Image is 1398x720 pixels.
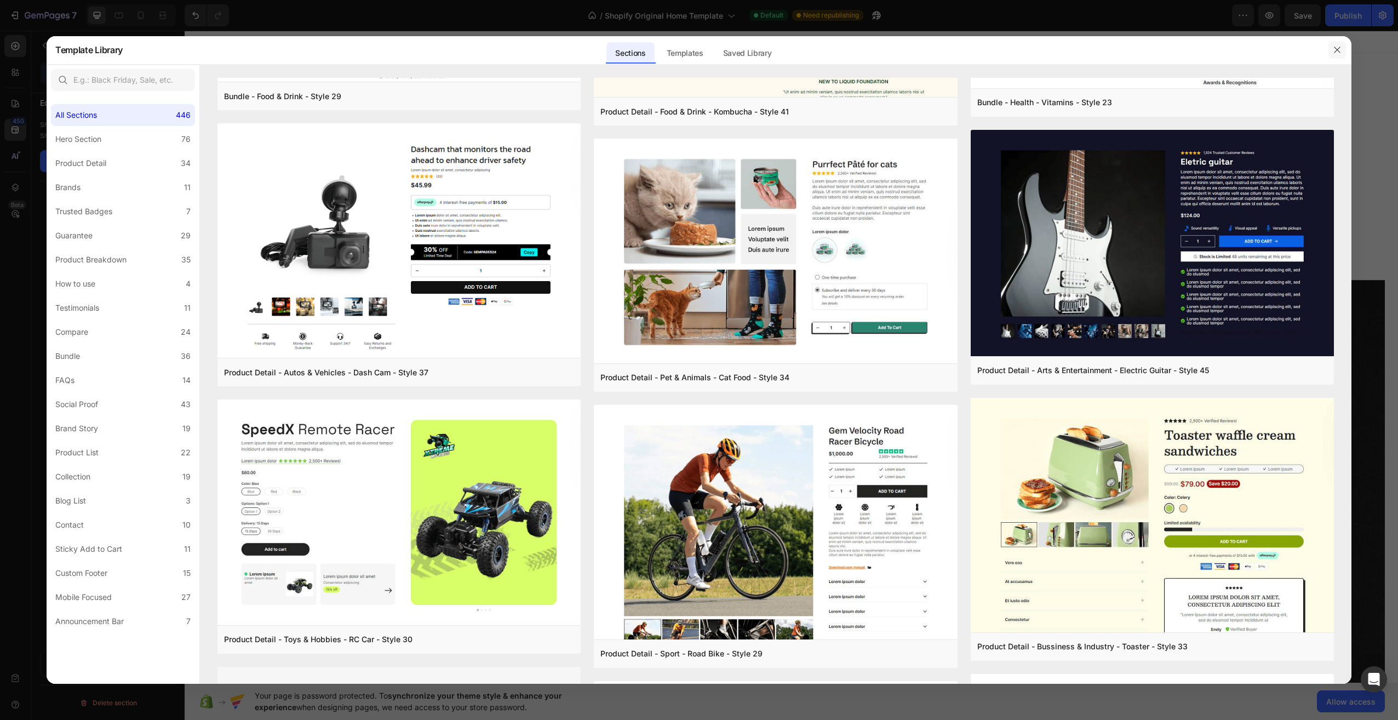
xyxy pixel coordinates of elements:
[55,518,84,532] div: Contact
[186,615,191,628] div: 7
[183,567,191,580] div: 15
[594,139,957,365] img: pd34.png
[181,229,191,242] div: 29
[184,542,191,556] div: 11
[55,36,123,64] h2: Template Library
[55,615,124,628] div: Announcement Bar
[55,301,99,315] div: Testimonials
[55,374,75,387] div: FAQs
[176,108,191,122] div: 446
[181,446,191,459] div: 22
[55,398,98,411] div: Social Proof
[600,647,763,660] div: Product Detail - Sport - Road Bike - Style 29
[184,181,191,194] div: 11
[55,542,122,556] div: Sticky Add to Cart
[217,399,581,627] img: pd30.png
[55,422,98,435] div: Brand Story
[55,108,97,122] div: All Sections
[55,277,95,290] div: How to use
[181,253,191,266] div: 35
[658,42,712,64] div: Templates
[55,446,99,459] div: Product List
[606,42,654,64] div: Sections
[217,123,581,370] img: pd36.png
[15,224,140,235] p: 30-day money-back guarantee included
[182,470,191,483] div: 19
[181,398,191,411] div: 43
[181,350,191,363] div: 36
[186,205,191,218] div: 7
[333,82,445,91] p: Rated 4.5/5 Based on 895 Reviews
[977,364,1209,377] div: Product Detail - Arts & Entertainment - Electric Guitar - Style 45
[182,422,191,435] div: 19
[714,42,781,64] div: Saved Library
[181,133,191,146] div: 76
[543,126,664,161] span: 30% off!
[182,374,191,387] div: 14
[186,277,191,290] div: 4
[55,325,88,339] div: Compare
[182,518,191,532] div: 10
[224,90,341,103] div: Bundle - Food & Drink - Style 29
[184,301,191,315] div: 11
[181,325,191,339] div: 24
[55,470,90,483] div: Collection
[814,28,913,38] div: Shopify section: Image banner
[278,122,936,165] h2: Enjoy an amazing
[1361,666,1387,693] div: Open Intercom Messenger
[181,591,191,604] div: 27
[55,181,81,194] div: Brands
[181,157,191,170] div: 34
[186,494,191,507] div: 3
[348,200,410,212] div: Don’t Miss Out
[51,69,195,91] input: E.g.: Black Friday, Sale, etc.
[278,193,481,218] button: Don’t Miss Out
[55,133,101,146] div: Hero Section
[55,591,112,604] div: Mobile Focused
[600,371,789,384] div: Product Detail - Pet & Animals - Cat Food - Style 34
[55,350,80,363] div: Bundle
[600,105,789,118] div: Product Detail - Food & Drink - Kombucha - Style 41
[55,253,127,266] div: Product Breakdown
[55,494,86,507] div: Blog List
[55,229,93,242] div: Guarantee
[224,633,412,646] div: Product Detail - Toys & Hobbies - RC Car - Style 30
[55,157,106,170] div: Product Detail
[977,96,1112,109] div: Bundle - Health - Vitamins - Style 23
[971,130,1334,358] img: pd35-1.png
[977,640,1188,653] div: Product Detail - Bussiness & Industry - Toaster - Style 33
[592,45,639,58] span: Image banner
[279,98,935,121] p: Off-Road Racer
[279,166,935,179] p: Don't let this incredible opportunity slip away! Own the ultimate RC off-road vehicle now!
[55,567,107,580] div: Custom Footer
[224,366,428,379] div: Product Detail - Autos & Vehicles - Dash Cam - Style 37
[55,205,112,218] div: Trusted Badges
